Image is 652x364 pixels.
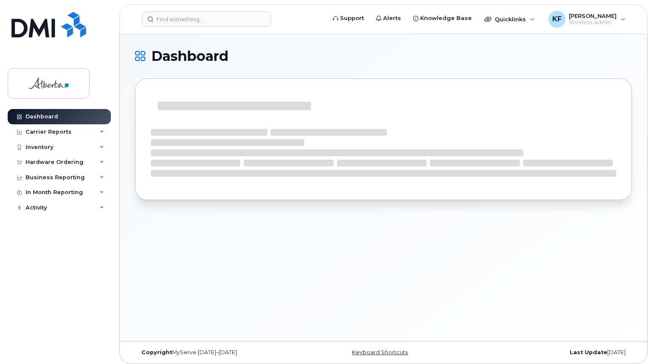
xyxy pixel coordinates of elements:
[466,349,632,356] div: [DATE]
[141,349,172,355] strong: Copyright
[151,50,228,63] span: Dashboard
[352,349,408,355] a: Keyboard Shortcuts
[570,349,607,355] strong: Last Update
[135,349,301,356] div: MyServe [DATE]–[DATE]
